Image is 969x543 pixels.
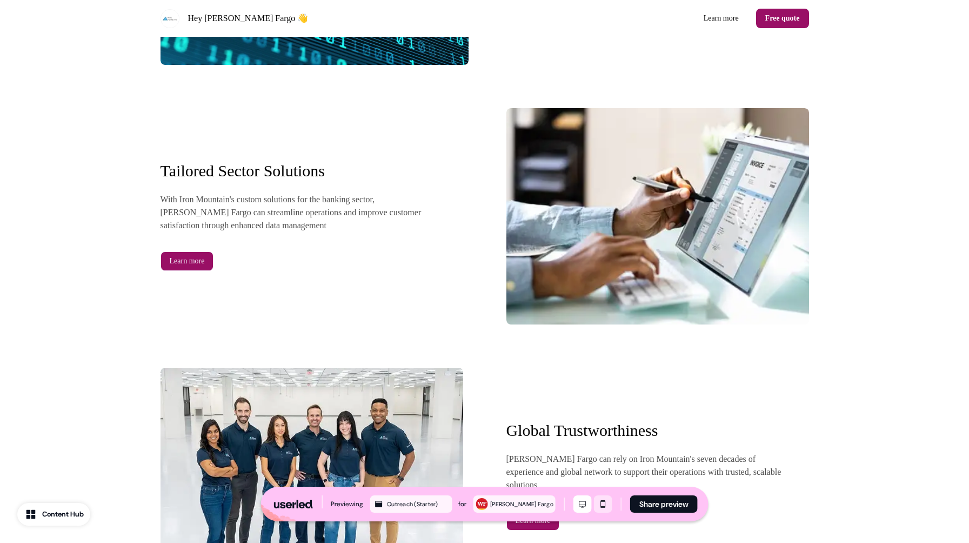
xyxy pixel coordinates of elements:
a: Learn more [161,251,214,271]
div: [PERSON_NAME] Fargo [490,499,553,509]
div: Content Hub [42,509,84,520]
div: Outreach (Starter) [387,499,450,509]
div: for [458,499,466,509]
p: Hey [PERSON_NAME] Fargo 👋 [188,12,309,25]
p: With Iron Mountain's custom solutions for the banking sector, [PERSON_NAME] Fargo can streamline ... [161,193,444,232]
button: Content Hub [17,503,90,526]
p: [PERSON_NAME] Fargo can rely on Iron Mountain's seven decades of experience and global network to... [506,453,790,492]
p: Global Trustworthiness [506,421,790,440]
div: Previewing [331,499,363,509]
button: Share preview [630,495,698,513]
a: Learn more [695,9,747,28]
button: Free quote [756,9,809,28]
button: Desktop mode [573,495,592,513]
button: Mobile mode [594,495,612,513]
p: Tailored Sector Solutions [161,162,444,180]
